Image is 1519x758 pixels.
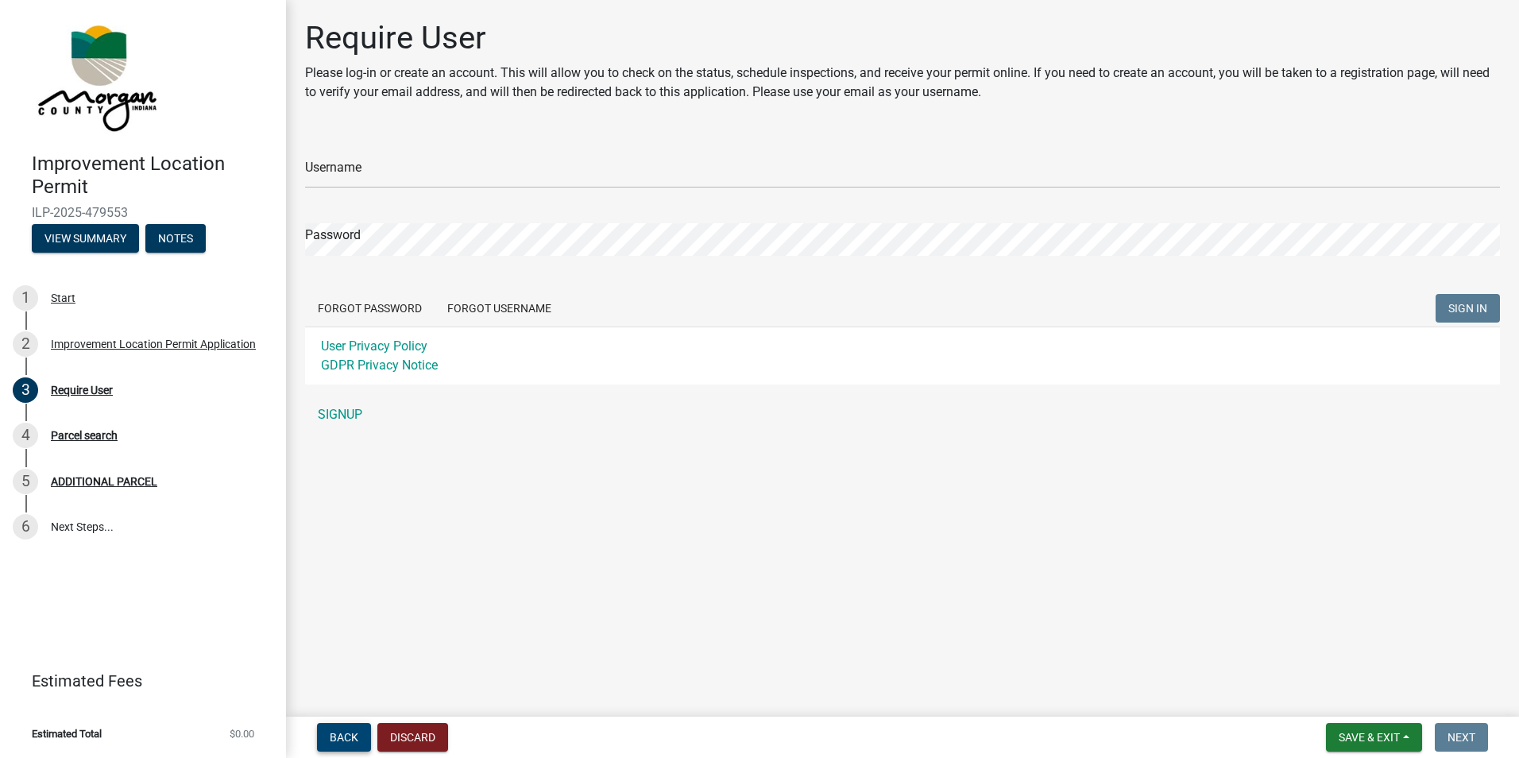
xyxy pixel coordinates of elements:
a: GDPR Privacy Notice [321,358,438,373]
wm-modal-confirm: Notes [145,233,206,246]
p: Please log-in or create an account. This will allow you to check on the status, schedule inspecti... [305,64,1500,102]
h1: Require User [305,19,1500,57]
span: SIGN IN [1448,302,1487,315]
button: Save & Exit [1326,723,1422,752]
div: 1 [13,285,38,311]
a: Estimated Fees [13,665,261,697]
img: Morgan County, Indiana [32,17,160,136]
h4: Improvement Location Permit [32,153,273,199]
span: $0.00 [230,729,254,739]
div: Parcel search [51,430,118,441]
wm-modal-confirm: Summary [32,233,139,246]
div: ADDITIONAL PARCEL [51,476,157,487]
span: Back [330,731,358,744]
span: ILP-2025-479553 [32,205,254,220]
div: 3 [13,377,38,403]
div: 6 [13,514,38,539]
button: Forgot Password [305,294,435,323]
div: Improvement Location Permit Application [51,338,256,350]
button: Next [1435,723,1488,752]
button: Notes [145,224,206,253]
button: View Summary [32,224,139,253]
span: Estimated Total [32,729,102,739]
a: SIGNUP [305,399,1500,431]
div: Require User [51,385,113,396]
div: 5 [13,469,38,494]
span: Save & Exit [1339,731,1400,744]
button: Forgot Username [435,294,564,323]
span: Next [1447,731,1475,744]
button: Back [317,723,371,752]
div: 2 [13,331,38,357]
button: Discard [377,723,448,752]
button: SIGN IN [1436,294,1500,323]
div: Start [51,292,75,304]
a: User Privacy Policy [321,338,427,354]
div: 4 [13,423,38,448]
